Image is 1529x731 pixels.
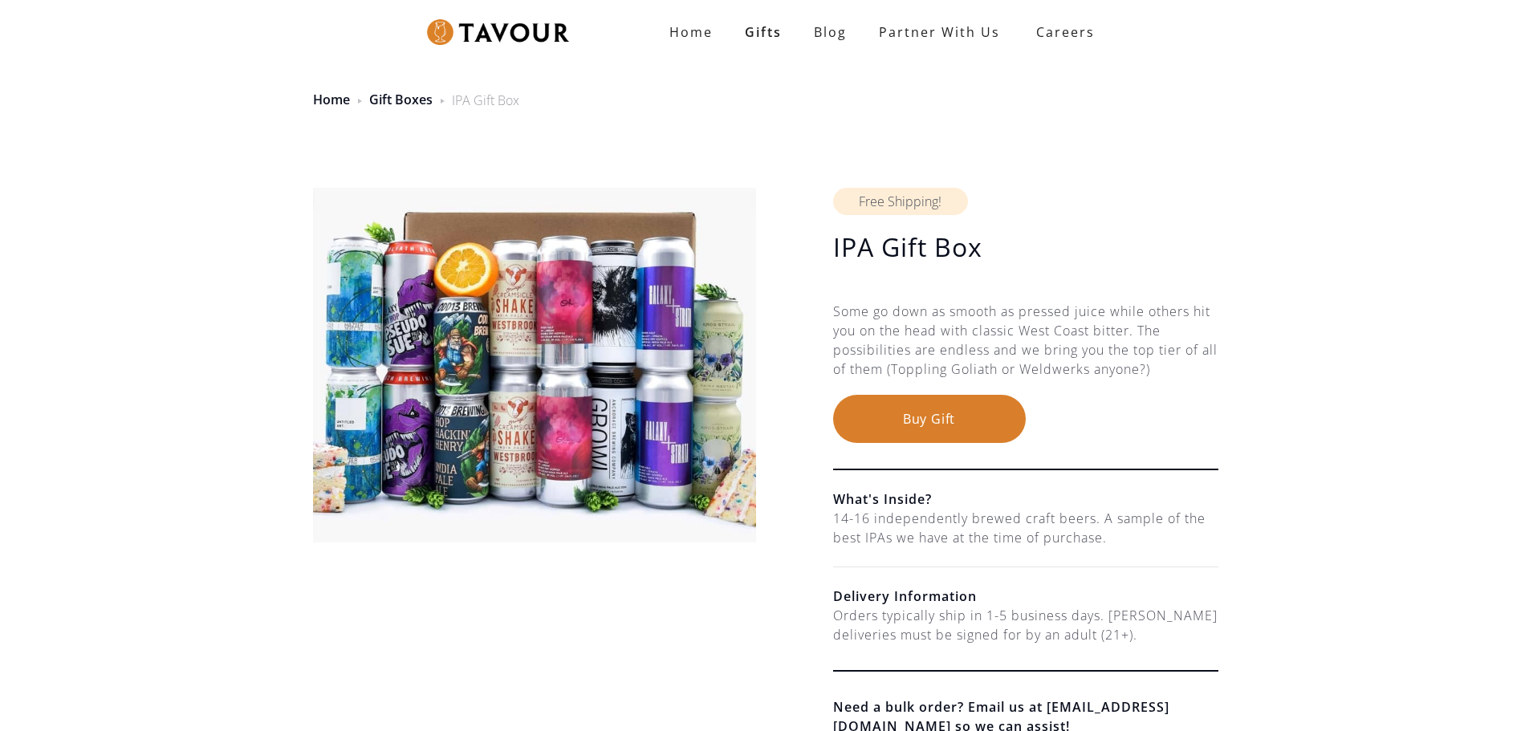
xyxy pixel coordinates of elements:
a: Careers [1016,10,1107,55]
strong: Home [669,23,713,41]
button: Buy Gift [833,395,1026,443]
div: 14-16 independently brewed craft beers. A sample of the best IPAs we have at the time of purchase. [833,509,1218,547]
a: Gifts [729,16,798,48]
div: Orders typically ship in 1-5 business days. [PERSON_NAME] deliveries must be signed for by an adu... [833,606,1218,644]
div: IPA Gift Box [452,91,519,110]
a: Home [313,91,350,108]
strong: Careers [1036,16,1095,48]
a: Blog [798,16,863,48]
a: Home [653,16,729,48]
h6: What's Inside? [833,489,1218,509]
h1: IPA Gift Box [833,231,1218,263]
div: Some go down as smooth as pressed juice while others hit you on the head with classic West Coast ... [833,302,1218,395]
a: Gift Boxes [369,91,433,108]
h6: Delivery Information [833,587,1218,606]
div: Free Shipping! [833,188,968,215]
a: partner with us [863,16,1016,48]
